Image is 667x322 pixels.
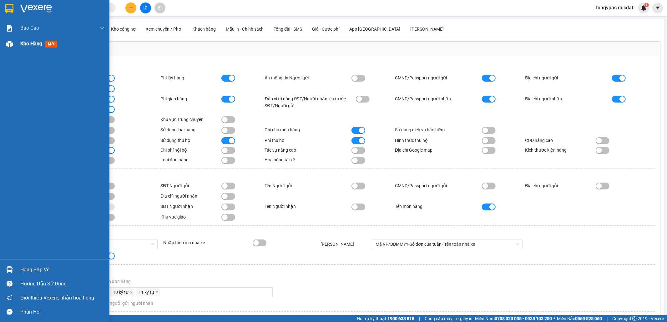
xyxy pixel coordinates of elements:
[7,295,13,301] span: notification
[395,203,482,210] div: Tên món hàng
[140,3,151,13] button: file-add
[645,3,648,7] span: 1
[160,203,221,210] div: SĐT Người nhận
[100,26,105,31] span: down
[20,265,105,274] div: Hàng sắp về
[652,3,663,13] button: caret-down
[395,147,482,153] div: Địa chỉ Google map
[143,6,148,10] span: file-add
[357,315,414,322] span: Hỗ trợ kỹ thuật:
[632,316,637,321] span: copyright
[111,26,136,33] div: Kho công nợ
[161,239,251,246] div: Nhập theo mã nhà xe
[525,147,596,153] div: Kích thước kiện hàng
[525,95,612,102] div: Địa chỉ người nhận
[525,74,612,81] div: Địa chỉ người gửi
[30,314,291,321] div: Gán nhãn đơn hàng
[160,156,221,163] div: Loại đơn hàng
[154,3,165,13] button: aim
[160,116,221,123] div: Khu vực Trung chuyển
[20,279,105,289] div: Hướng dẫn sử dụng
[321,242,354,247] span: [PERSON_NAME]
[265,182,352,189] div: Tên Người gửi
[160,137,221,144] div: Sử dụng thu hộ
[265,203,352,210] div: Tên Người nhận
[591,4,638,12] span: tungvpas.ducdat
[575,316,602,321] strong: 0369 525 060
[265,147,352,153] div: Tác vụ nâng cao
[160,193,221,199] div: Địa chỉ người nhận
[160,95,221,102] div: Phí giao hàng
[557,315,602,322] span: Miền Bắc
[30,268,291,275] div: Xác thực thông tin
[274,27,302,32] span: Tổng đài - SMS
[30,278,655,285] div: Cài đặt cách thức nhập các thông tin trên đơn hàng
[130,291,133,294] span: close
[419,315,420,322] span: |
[20,307,105,317] div: Phản hồi
[139,289,154,296] span: 11 ký tự
[349,26,400,33] div: App [GEOGRAPHIC_DATA]
[644,3,649,7] sup: 1
[155,291,159,294] span: close
[395,126,482,133] div: Sử dụng dịch vụ bảo hiểm
[425,315,473,322] span: Cung cấp máy in - giấy in:
[192,26,216,33] div: Khách hàng
[525,137,596,144] div: COD nâng cao
[495,316,552,321] strong: 0708 023 035 - 0935 103 250
[395,74,482,81] div: CMND/Passport người gửi
[7,281,13,287] span: question-circle
[475,315,552,322] span: Miền Nam
[20,24,39,32] span: Báo cáo
[20,41,42,47] span: Kho hàng
[113,289,129,296] span: 10 ký tự
[30,64,291,71] div: Ẩn / hiện trường thông tin
[160,126,221,133] div: Sử dụng loại hàng
[525,182,596,189] div: Địa chỉ người gửi
[6,41,13,47] img: warehouse-icon
[265,156,352,163] div: Hoa hồng tài xế
[160,147,221,153] div: Chi phí nội bộ
[607,315,608,322] span: |
[146,27,182,32] span: Xem chuyến / Phơi
[160,74,221,81] div: Phí lấy hàng
[376,239,519,249] span: Mã VP/DDMMYY-Số đơn của tuần-Trên toàn nhà xe
[641,5,647,11] img: icon-new-feature
[160,214,221,220] div: Khu vực giao
[265,126,352,133] div: Ghi chú món hàng
[110,289,134,296] span: 10 ký tự
[45,41,57,48] span: mới
[387,316,414,321] strong: 1900 633 818
[395,137,482,144] div: Hình thức thu hộ
[655,5,661,11] span: caret-down
[6,25,13,32] img: solution-icon
[20,294,94,302] span: Giới thiệu Vexere, nhận hoa hồng
[136,289,160,296] span: 11 ký tự
[312,27,339,32] span: Giá - Cước phí
[5,4,13,13] img: logo-vxr
[395,95,482,102] div: CMND/Passport người nhận
[226,27,264,32] span: Mẫu in - Chính sách
[553,317,555,320] span: ⚪️
[6,266,13,273] img: warehouse-icon
[25,42,660,56] div: Màn hình nhập đơn hàng
[129,6,133,10] span: plus
[160,182,221,189] div: SĐT Người gửi
[7,309,13,315] span: message
[265,95,352,109] div: Đảo vị trí dòng SĐT/Người nhận lên trước SĐT/Người gửi
[395,182,482,189] div: CMND/Passport người gửi
[30,300,655,307] div: Số ký tự cho phép khi nhập số điện thoại người gửi, người nhận
[265,137,352,144] div: Phí thu hộ
[158,6,162,10] span: aim
[265,74,352,81] div: Ẩn thông tin Người gửi
[410,26,444,33] div: [PERSON_NAME]
[125,3,136,13] button: plus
